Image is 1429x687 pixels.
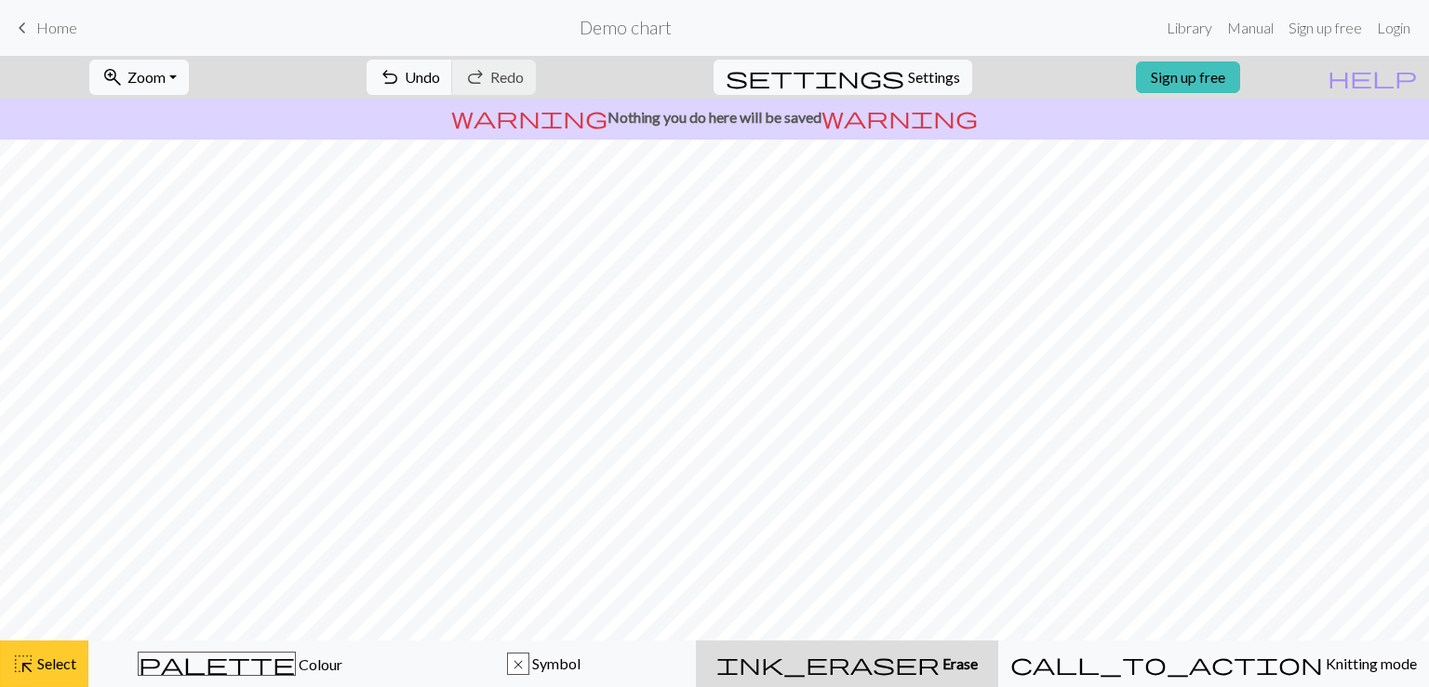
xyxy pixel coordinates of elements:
span: ink_eraser [716,651,940,677]
p: Nothing you do here will be saved [7,106,1422,128]
a: Library [1159,9,1220,47]
h2: Demo chart [580,17,672,38]
span: Home [36,19,77,36]
span: Settings [908,66,960,88]
i: Settings [726,66,904,88]
a: Login [1369,9,1418,47]
span: highlight_alt [12,651,34,677]
span: warning [821,104,978,130]
span: call_to_action [1010,651,1323,677]
span: warning [451,104,608,130]
button: Erase [696,640,998,687]
a: Manual [1220,9,1281,47]
span: settings [726,64,904,90]
span: zoom_in [101,64,124,90]
div: x [508,653,528,676]
span: Select [34,654,76,672]
span: help [1328,64,1417,90]
button: Undo [367,60,453,95]
span: Zoom [127,68,166,86]
span: Knitting mode [1323,654,1417,672]
button: Colour [88,640,393,687]
a: Home [11,12,77,44]
span: Erase [940,654,978,672]
button: Knitting mode [998,640,1429,687]
a: Sign up free [1281,9,1369,47]
button: SettingsSettings [714,60,972,95]
button: x Symbol [393,640,697,687]
span: keyboard_arrow_left [11,15,33,41]
span: undo [379,64,401,90]
span: Colour [296,655,342,673]
button: Zoom [89,60,189,95]
span: palette [139,651,295,677]
span: Symbol [529,654,581,672]
span: Undo [405,68,440,86]
a: Sign up free [1136,61,1240,93]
